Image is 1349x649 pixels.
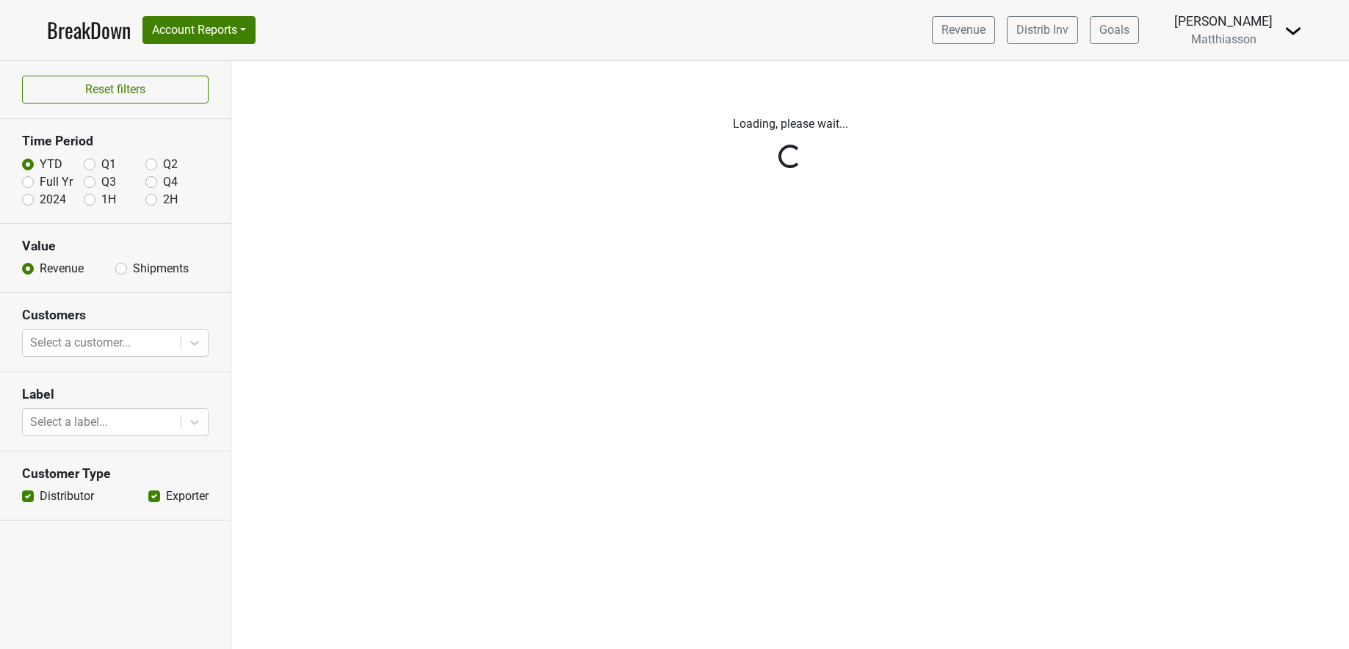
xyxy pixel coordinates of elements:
[1090,16,1139,44] a: Goals
[932,16,995,44] a: Revenue
[1191,32,1256,46] span: Matthiasson
[383,115,1198,133] p: Loading, please wait...
[47,15,131,46] a: BreakDown
[1284,22,1302,40] img: Dropdown Menu
[142,16,256,44] button: Account Reports
[1174,12,1273,31] div: [PERSON_NAME]
[1007,16,1078,44] a: Distrib Inv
